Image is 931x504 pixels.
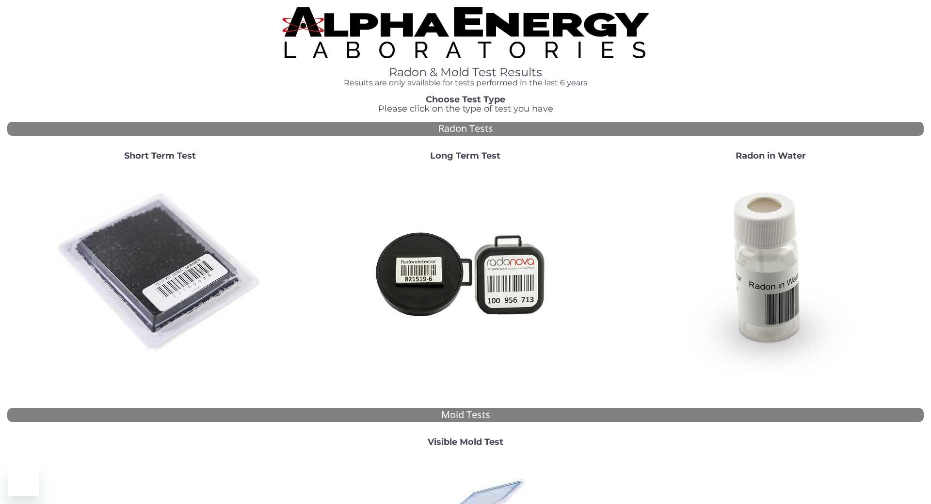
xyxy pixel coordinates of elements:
[378,103,553,114] span: Please click on the type of test you have
[7,408,924,422] div: Mold Tests
[428,437,503,447] strong: Visible Mold Test
[667,168,875,377] img: RadoninWater.jpg
[282,7,649,58] img: TightCrop.jpg
[430,150,500,161] strong: Long Term Test
[361,168,570,377] img: Radtrak2vsRadtrak3.jpg
[282,79,649,87] h4: Results are only available for tests performed in the last 6 years
[282,66,649,79] h1: Radon & Mold Test Results
[8,465,39,496] iframe: Button to launch messaging window
[426,94,505,105] strong: Choose Test Type
[124,150,196,161] strong: Short Term Test
[56,168,264,377] img: ShortTerm.jpg
[736,150,806,161] strong: Radon in Water
[7,122,924,136] div: Radon Tests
